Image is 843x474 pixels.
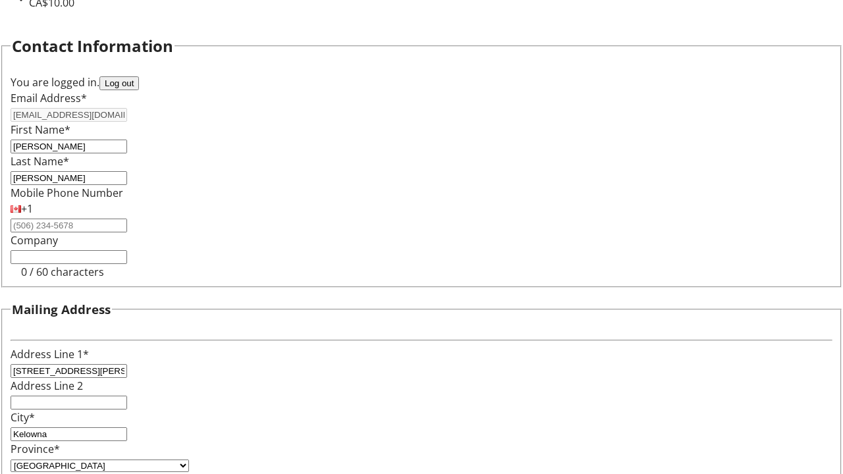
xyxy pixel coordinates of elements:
h2: Contact Information [12,34,173,58]
input: City [11,427,127,441]
tr-character-limit: 0 / 60 characters [21,265,104,279]
button: Log out [99,76,139,90]
label: Province* [11,442,60,456]
label: First Name* [11,122,70,137]
label: Address Line 1* [11,347,89,361]
label: Email Address* [11,91,87,105]
input: (506) 234-5678 [11,219,127,232]
label: Company [11,233,58,248]
div: You are logged in. [11,74,832,90]
input: Address [11,364,127,378]
label: Address Line 2 [11,379,83,393]
h3: Mailing Address [12,300,111,319]
label: Mobile Phone Number [11,186,123,200]
label: City* [11,410,35,425]
label: Last Name* [11,154,69,169]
